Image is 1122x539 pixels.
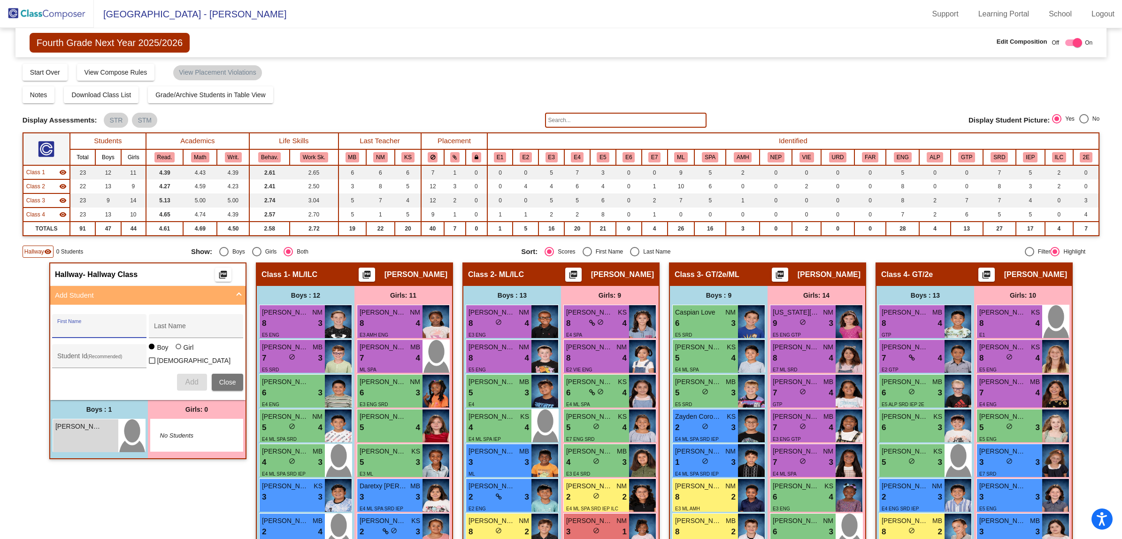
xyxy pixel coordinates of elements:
td: 3 [1016,179,1045,193]
td: 3 [1073,193,1099,208]
th: ILC [1045,149,1074,165]
th: Life Skills [249,133,338,149]
td: 2.74 [249,193,290,208]
button: SRD [991,152,1008,162]
td: 1 [366,208,395,222]
button: E3 [546,152,558,162]
td: 0 [821,193,854,208]
td: 5 [395,179,422,193]
td: 0 [760,208,792,222]
button: 2E [1080,152,1092,162]
td: 4.23 [217,179,249,193]
span: Class 2 [26,182,45,191]
button: Print Students Details [978,268,995,282]
td: 0 [760,179,792,193]
td: Chris Sisto - GT/2e/ML [23,193,70,208]
td: 0 [466,222,487,236]
td: 0 [919,179,950,193]
th: Home Language - Urdu [821,149,854,165]
td: 2.72 [290,222,338,236]
td: 5 [338,193,367,208]
td: 13 [95,179,121,193]
th: Gifted and Talented Pool [951,149,983,165]
th: Black or African American [538,149,564,165]
button: GTP [958,152,975,162]
td: 9 [668,165,695,179]
mat-chip: View Placement Violations [173,65,261,80]
td: 2.58 [249,222,290,236]
td: 6 [366,165,395,179]
span: Notes [30,91,47,99]
td: 4 [642,222,668,236]
td: 40 [421,222,444,236]
th: Total [70,149,95,165]
button: Notes [23,86,55,103]
td: 0 [668,208,695,222]
td: Elisa Johnson - ML/ILC [23,165,70,179]
td: 27 [983,222,1016,236]
td: 2.70 [290,208,338,222]
span: Download Class List [71,91,131,99]
th: Gifted and Talented (Identified- ALP) [919,149,950,165]
td: 1 [642,208,668,222]
td: 0 [487,179,513,193]
span: Start Over [30,69,60,76]
td: 0 [951,179,983,193]
button: Download Class List [64,86,138,103]
th: Multi-Lingual Learner [668,149,695,165]
td: 44 [121,222,146,236]
td: 2 [792,222,821,236]
span: Class 4 [26,210,45,219]
th: Home Language - Spanish [694,149,726,165]
td: 0 [616,222,642,236]
td: 2 [444,193,466,208]
th: Home Language - Nepali [760,149,792,165]
span: Class 1 [26,168,45,177]
td: 6 [564,179,590,193]
td: 0 [792,165,821,179]
div: Yes [1061,115,1075,123]
td: 13 [95,208,121,222]
input: Student Id [57,356,142,363]
td: 1 [487,208,513,222]
a: Learning Portal [971,7,1037,22]
button: Print Students Details [772,268,788,282]
td: 0 [1045,208,1074,222]
td: 12 [95,165,121,179]
td: 9 [95,193,121,208]
button: Print Students Details [359,268,375,282]
td: 0 [821,208,854,222]
button: View Compose Rules [77,64,155,81]
td: 21 [590,222,616,236]
button: IEP [1023,152,1037,162]
td: 0 [760,165,792,179]
td: 12 [421,179,444,193]
td: 4.39 [146,165,184,179]
button: E4 [571,152,583,162]
td: 2.65 [290,165,338,179]
mat-chip: STR [104,113,128,128]
td: 4 [395,193,422,208]
td: 0 [760,222,792,236]
td: 0 [854,208,886,222]
td: 20 [395,222,422,236]
td: 0 [726,179,760,193]
td: 5 [338,208,367,222]
button: Math [191,152,209,162]
td: 0 [466,179,487,193]
td: 1 [726,193,760,208]
td: 2 [792,179,821,193]
td: 1 [487,222,513,236]
td: 6 [338,165,367,179]
td: 4 [590,179,616,193]
td: 6 [694,179,726,193]
span: [GEOGRAPHIC_DATA] - [PERSON_NAME] [94,7,286,22]
mat-chip: STM [132,113,157,128]
mat-radio-group: Select an option [1052,114,1099,126]
td: 0 [466,208,487,222]
td: 5 [1016,165,1045,179]
button: ENG [894,152,912,162]
th: American Indian or Alaska Native [487,149,513,165]
span: Display Assessments: [23,116,97,124]
td: 7 [421,165,444,179]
